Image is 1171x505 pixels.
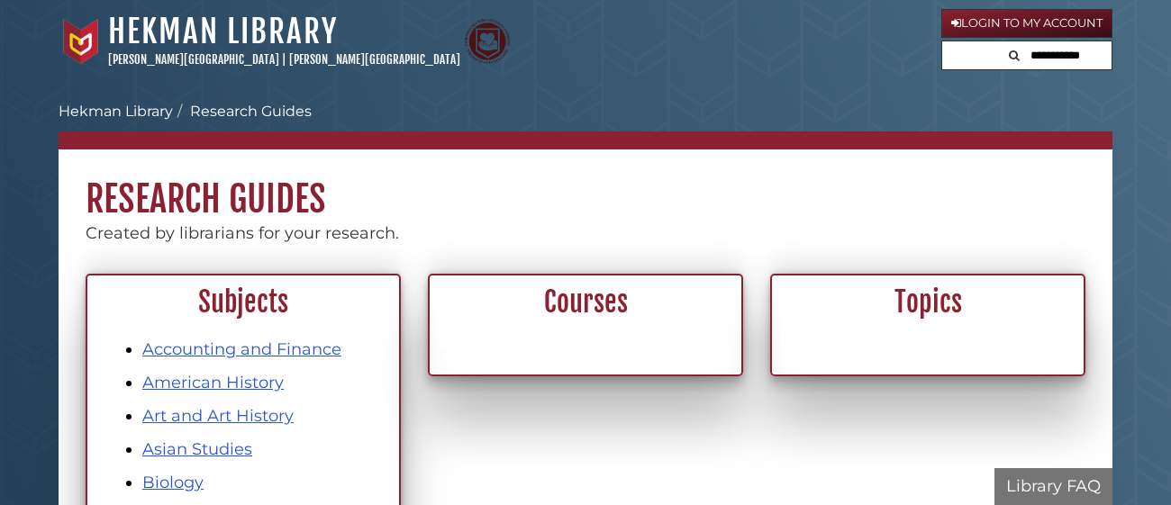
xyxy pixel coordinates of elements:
[59,149,1112,221] h1: Research Guides
[465,19,510,64] img: Calvin Theological Seminary
[108,12,338,51] a: Hekman Library
[108,52,279,67] a: [PERSON_NAME][GEOGRAPHIC_DATA]
[59,103,173,120] a: Hekman Library
[1003,41,1025,66] button: Search
[142,373,284,392] a: American History
[59,101,1112,149] nav: breadcrumb
[1009,50,1020,61] i: Search
[59,19,104,64] img: Calvin University
[994,468,1112,505] button: Library FAQ
[190,103,312,120] a: Research Guides
[941,9,1112,38] a: Login to My Account
[97,285,389,320] h2: Subjects
[142,339,341,359] a: Accounting and Finance
[289,52,460,67] a: [PERSON_NAME][GEOGRAPHIC_DATA]
[282,52,286,67] span: |
[440,285,731,320] h2: Courses
[142,406,294,426] a: Art and Art History
[86,223,399,243] span: Created by librarians for your research.
[142,473,204,492] a: Biology
[142,439,252,459] a: Asian Studies
[782,285,1074,320] h2: Topics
